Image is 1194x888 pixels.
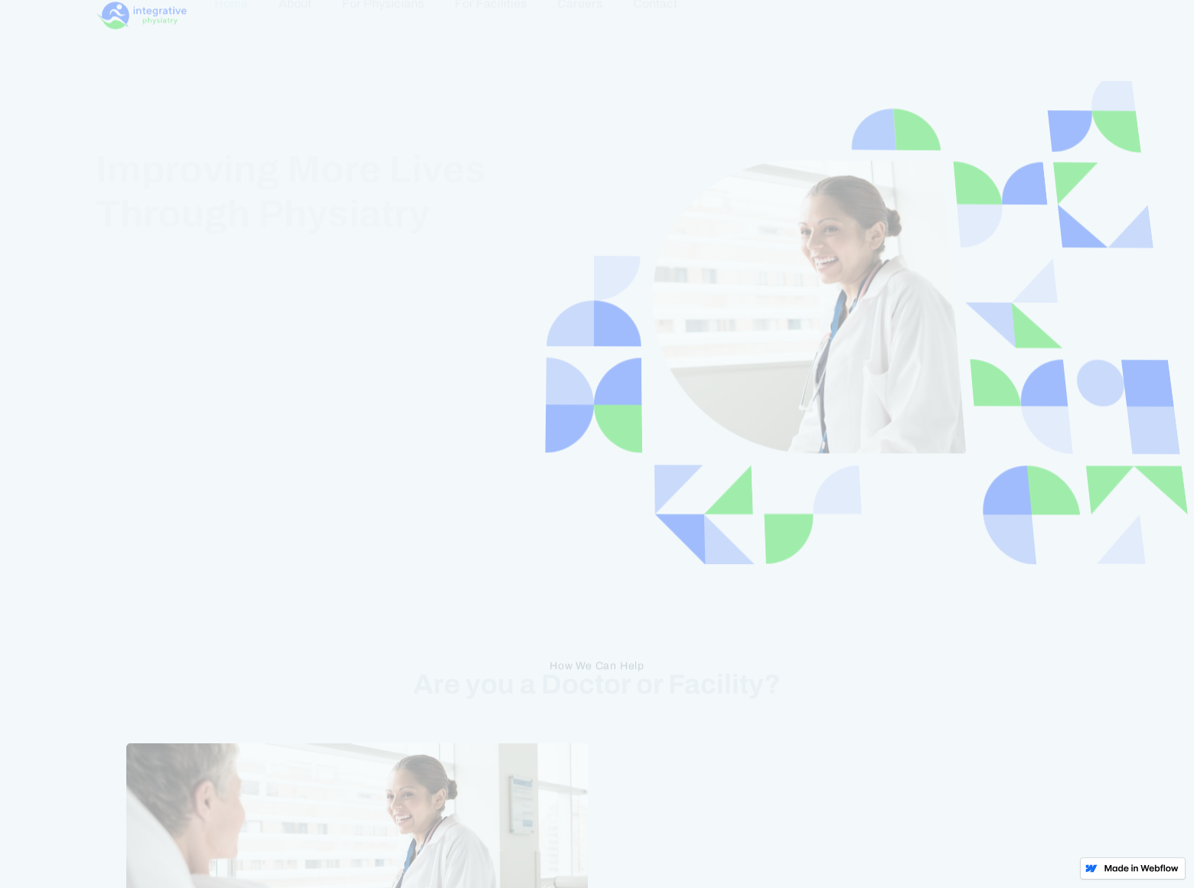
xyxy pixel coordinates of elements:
div: How We Can Help [550,661,644,674]
h1: Improving More Lives Through Physiatry [96,149,536,237]
h3: Are you a Doctor or Facility? [413,669,781,700]
img: Made in Webflow [1104,864,1179,872]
